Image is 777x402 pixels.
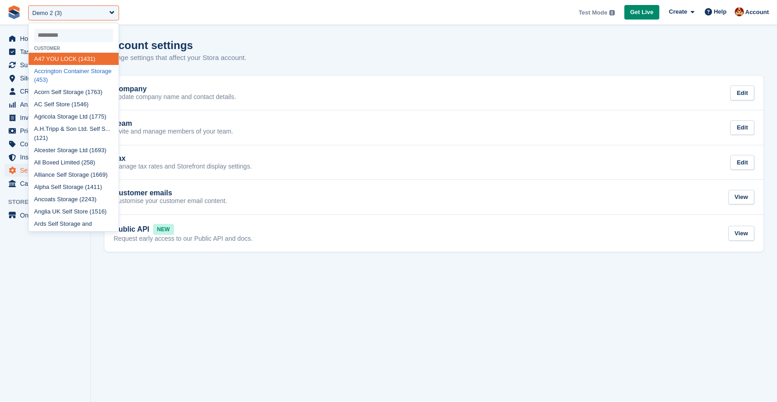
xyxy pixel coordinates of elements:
[5,32,86,45] a: menu
[669,7,687,16] span: Create
[5,151,86,164] a: menu
[114,163,252,171] p: Manage tax rates and Storefront display settings.
[5,177,86,190] a: menu
[5,85,86,98] a: menu
[5,59,86,71] a: menu
[29,144,119,156] div: Alcester Storage Ltd (1693)
[114,225,149,233] h2: Public API
[114,85,147,93] h2: Company
[29,169,119,181] div: Alliance Self Storage (1669)
[624,5,659,20] a: Get Live
[105,110,763,145] a: Team Invite and manage members of your team. Edit
[728,226,754,241] div: View
[20,45,75,58] span: Tasks
[20,124,75,137] span: Pricing
[114,189,172,197] h2: Customer emails
[105,180,763,214] a: Customer emails Customise your customer email content. View
[630,8,653,17] span: Get Live
[20,177,75,190] span: Capital
[578,8,607,17] span: Test Mode
[29,86,119,99] div: Acorn Self Storage (1763)
[29,53,119,65] div: A47 YOU LOCK (1431)
[114,119,132,128] h2: Team
[5,124,86,137] a: menu
[29,65,119,86] div: Accrington Container Storage (453)
[105,39,193,51] h1: Account settings
[20,111,75,124] span: Invoices
[114,128,233,136] p: Invite and manage members of your team.
[5,138,86,150] a: menu
[29,46,119,51] div: Customer
[29,181,119,193] div: Alpha Self Storage (1411)
[745,8,769,17] span: Account
[114,93,236,101] p: Update company name and contact details.
[5,111,86,124] a: menu
[105,76,763,110] a: Company Update company name and contact details. Edit
[7,5,21,19] img: stora-icon-8386f47178a22dfd0bd8f6a31ec36ba5ce8667c1dd55bd0f319d3a0aa187defe.svg
[5,98,86,111] a: menu
[20,59,75,71] span: Subscriptions
[29,123,119,144] div: A.H.Tripp & Son Ltd. Self S... (121)
[32,9,62,18] div: Demo 2 (3)
[8,198,90,207] span: Storefront
[5,164,86,177] a: menu
[5,72,86,84] a: menu
[20,164,75,177] span: Settings
[114,197,227,205] p: Customise your customer email content.
[5,209,86,222] a: menu
[29,218,119,239] div: Ards Self Storage and Removals (1083)
[609,10,615,15] img: icon-info-grey-7440780725fd019a000dd9b08b2336e03edf1995a4989e88bcd33f0948082b44.svg
[29,99,119,111] div: AC Self Store (1546)
[730,85,754,100] div: Edit
[730,155,754,170] div: Edit
[20,138,75,150] span: Coupons
[20,85,75,98] span: CRM
[105,215,763,252] a: Public API NEW Request early access to our Public API and docs. View
[29,156,119,169] div: All Boxed Limited (258)
[714,7,727,16] span: Help
[20,32,75,45] span: Home
[105,53,246,63] p: Change settings that affect your Stora account.
[105,145,763,180] a: Tax Manage tax rates and Storefront display settings. Edit
[5,45,86,58] a: menu
[730,120,754,135] div: Edit
[735,7,744,16] img: Monica Wagner
[114,235,253,243] p: Request early access to our Public API and docs.
[29,193,119,205] div: Ancoats Storage (2243)
[20,209,75,222] span: Online Store
[20,72,75,84] span: Sites
[20,151,75,164] span: Insurance
[29,111,119,123] div: Agricola Storage Ltd (1775)
[728,190,754,205] div: View
[29,205,119,218] div: Anglia UK Self Store (1516)
[114,154,125,163] h2: Tax
[153,224,174,235] span: NEW
[20,98,75,111] span: Analytics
